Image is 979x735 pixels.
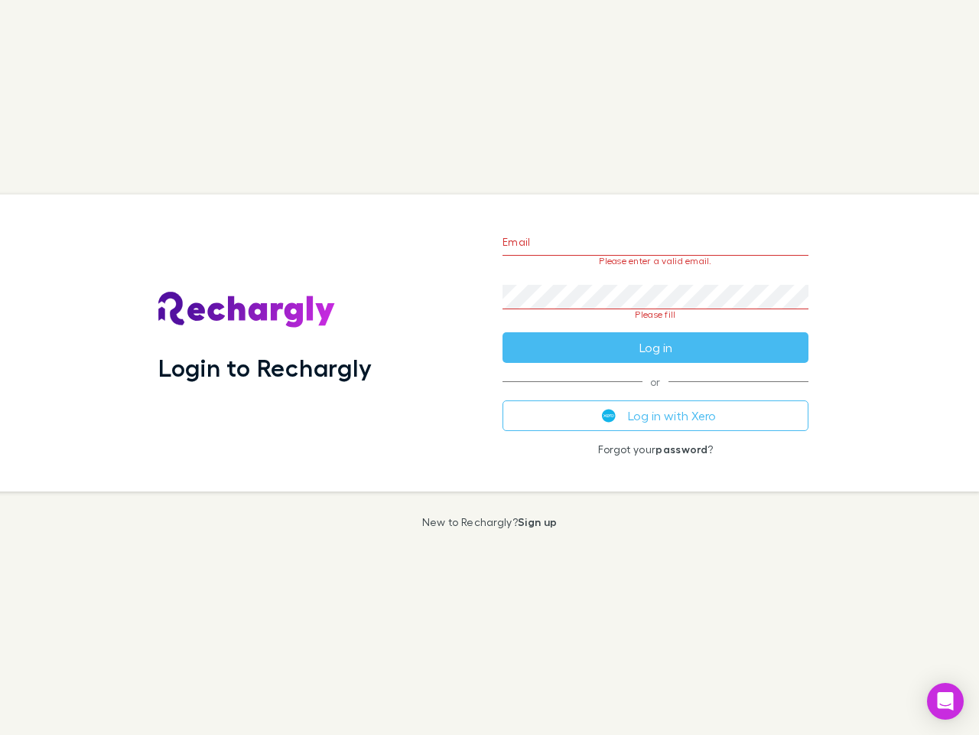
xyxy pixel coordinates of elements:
img: Xero's logo [602,409,616,423]
p: Please fill [503,309,808,320]
p: Please enter a valid email. [503,256,808,266]
button: Log in [503,332,808,363]
h1: Login to Rechargly [158,353,372,382]
span: or [503,381,808,382]
p: New to Rechargly? [422,516,558,528]
p: Forgot your ? [503,443,808,456]
a: password [655,443,707,456]
div: Open Intercom Messenger [927,683,964,720]
img: Rechargly's Logo [158,292,336,328]
button: Log in with Xero [503,400,808,431]
a: Sign up [518,515,557,528]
